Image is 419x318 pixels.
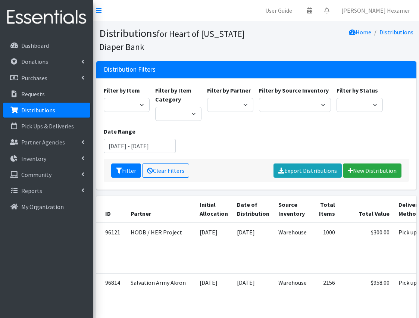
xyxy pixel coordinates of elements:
[21,74,47,82] p: Purchases
[21,171,51,178] p: Community
[21,122,74,130] p: Pick Ups & Deliveries
[126,223,195,273] td: HODB / HER Project
[3,119,90,134] a: Pick Ups & Deliveries
[3,5,90,30] img: HumanEssentials
[259,86,329,95] label: Filter by Source Inventory
[340,196,394,223] th: Total Value
[96,223,126,273] td: 96121
[3,103,90,118] a: Distributions
[311,196,340,223] th: Total Items
[3,38,90,53] a: Dashboard
[343,163,401,178] a: New Distribution
[232,223,274,273] td: [DATE]
[3,151,90,166] a: Inventory
[142,163,189,178] a: Clear Filters
[126,196,195,223] th: Partner
[207,86,251,95] label: Filter by Partner
[274,223,311,273] td: Warehouse
[21,58,48,65] p: Donations
[195,223,232,273] td: [DATE]
[3,71,90,85] a: Purchases
[259,3,298,18] a: User Guide
[337,86,378,95] label: Filter by Status
[274,196,311,223] th: Source Inventory
[96,196,126,223] th: ID
[21,155,46,162] p: Inventory
[3,199,90,214] a: My Organization
[111,163,141,178] button: Filter
[349,28,371,36] a: Home
[21,106,55,114] p: Distributions
[21,138,65,146] p: Partner Agencies
[195,196,232,223] th: Initial Allocation
[340,223,394,273] td: $300.00
[3,183,90,198] a: Reports
[379,28,413,36] a: Distributions
[3,87,90,102] a: Requests
[21,203,64,211] p: My Organization
[99,28,245,52] small: for Heart of [US_STATE] Diaper Bank
[311,223,340,273] td: 1000
[21,90,45,98] p: Requests
[104,127,135,136] label: Date Range
[104,66,156,74] h3: Distribution Filters
[21,42,49,49] p: Dashboard
[273,163,342,178] a: Export Distributions
[335,3,416,18] a: [PERSON_NAME] Hexamer
[155,86,201,104] label: Filter by Item Category
[3,135,90,150] a: Partner Agencies
[104,139,176,153] input: January 1, 2011 - December 31, 2011
[3,54,90,69] a: Donations
[104,86,140,95] label: Filter by Item
[3,167,90,182] a: Community
[232,196,274,223] th: Date of Distribution
[99,27,254,53] h1: Distributions
[21,187,42,194] p: Reports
